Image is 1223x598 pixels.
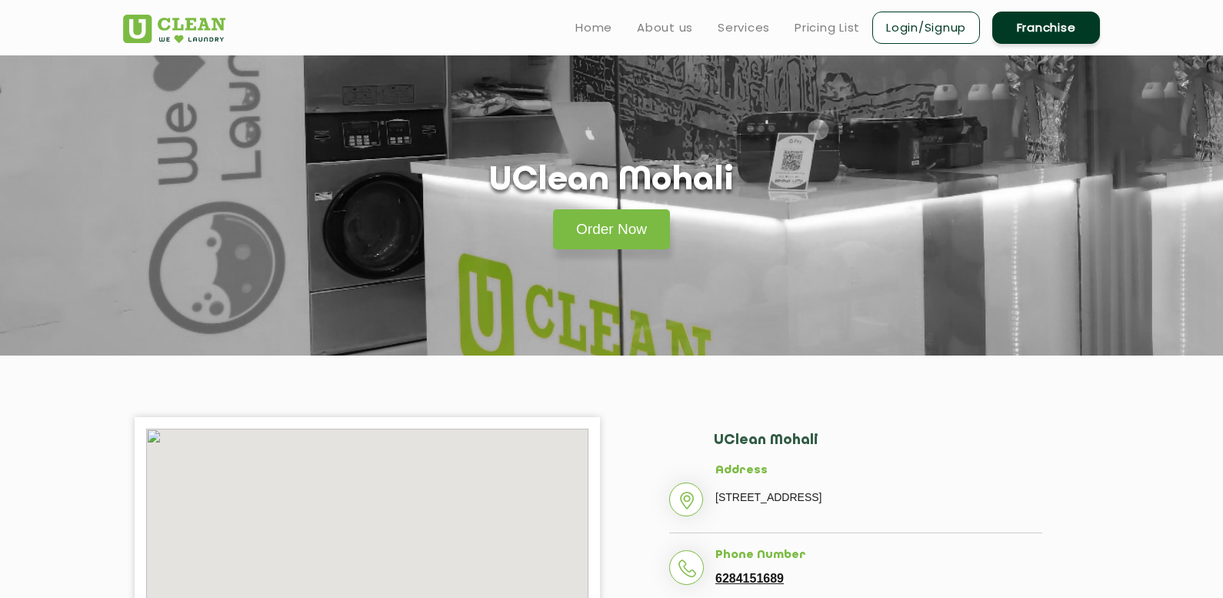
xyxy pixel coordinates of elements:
h2: UClean Mohali [714,433,1042,464]
a: About us [637,18,693,37]
h5: Phone Number [715,549,1042,563]
a: Services [718,18,770,37]
p: [STREET_ADDRESS] [715,486,1042,509]
a: Home [575,18,612,37]
h5: Address [715,464,1042,478]
img: UClean Laundry and Dry Cleaning [123,15,225,43]
a: Pricing List [795,18,860,37]
a: Order Now [553,209,670,249]
a: 6284151689 [715,572,784,586]
a: Franchise [992,12,1100,44]
h1: UClean Mohali [489,162,734,201]
a: Login/Signup [872,12,980,44]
